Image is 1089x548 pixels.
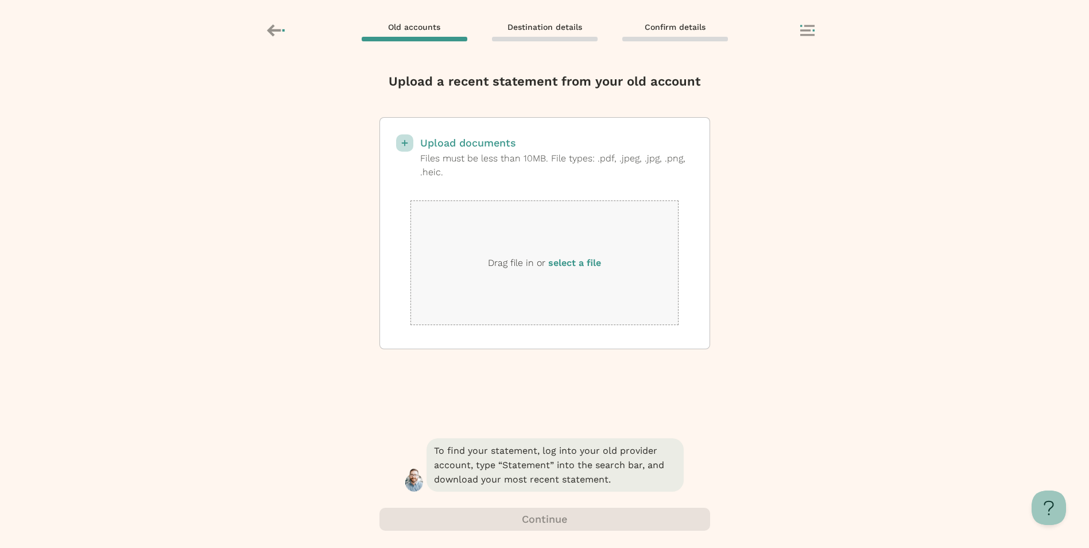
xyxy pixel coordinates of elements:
span: Old accounts [388,22,440,32]
span: Confirm details [645,22,706,32]
h2: Upload a recent statement from your old account [389,72,700,91]
p: Drag file in or [488,256,601,271]
div: Drag file in or select a file [410,200,679,325]
label: select a file [548,257,601,268]
span: Files must be less than 10MB. File types: .pdf, .jpeg, .jpg, .png, .heic. [420,153,685,177]
p: Upload documents [420,134,693,152]
span: Destination details [507,22,582,32]
iframe: Help Scout Beacon - Open [1032,491,1066,525]
img: Henry - retirement transfer assistant [405,469,423,492]
span: To find your statement, log into your old provider account, type “Statement” into the search bar,... [427,438,684,492]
